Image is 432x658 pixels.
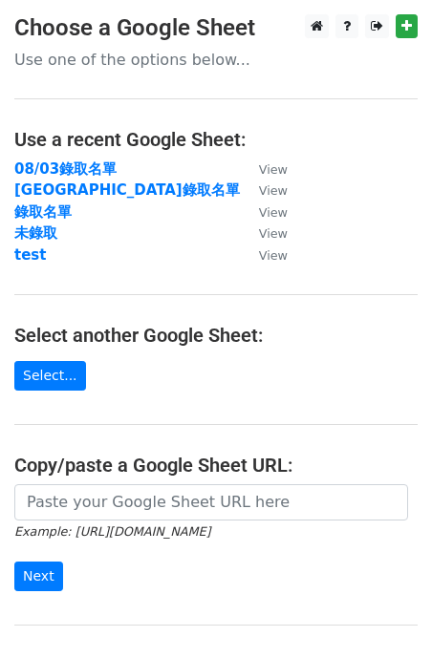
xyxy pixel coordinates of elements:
a: View [240,203,288,221]
h4: Select another Google Sheet: [14,324,418,347]
a: [GEOGRAPHIC_DATA]錄取名單 [14,181,240,199]
a: 未錄取 [14,224,57,242]
a: Select... [14,361,86,391]
small: View [259,248,288,263]
input: Next [14,562,63,591]
h4: Use a recent Google Sheet: [14,128,418,151]
small: View [259,205,288,220]
small: View [259,183,288,198]
a: test [14,246,46,264]
a: 錄取名單 [14,203,72,221]
h3: Choose a Google Sheet [14,14,418,42]
a: View [240,160,288,178]
a: 08/03錄取名單 [14,160,117,178]
input: Paste your Google Sheet URL here [14,484,408,520]
small: Example: [URL][DOMAIN_NAME] [14,524,210,539]
small: View [259,162,288,177]
a: View [240,181,288,199]
a: View [240,246,288,264]
p: Use one of the options below... [14,50,418,70]
a: View [240,224,288,242]
h4: Copy/paste a Google Sheet URL: [14,454,418,477]
small: View [259,226,288,241]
